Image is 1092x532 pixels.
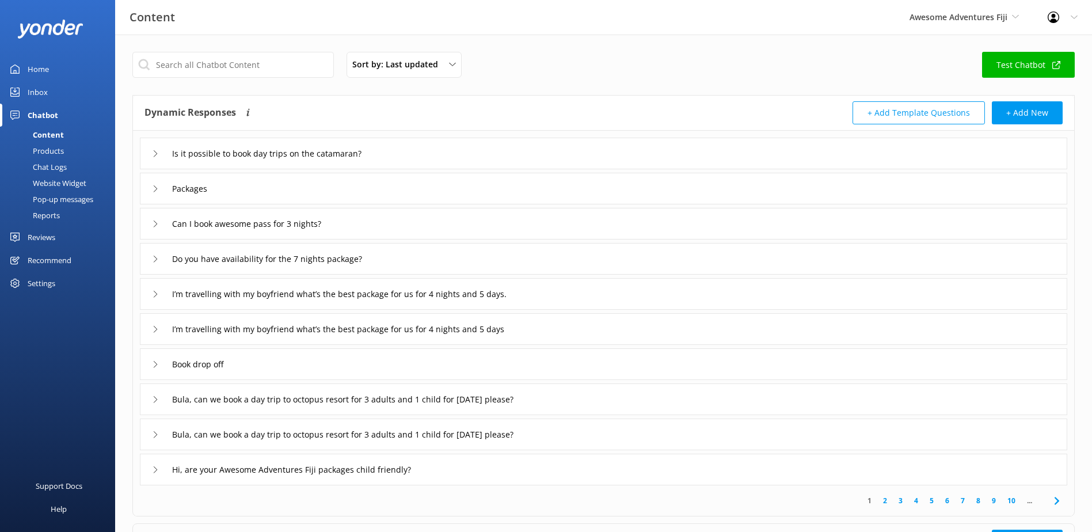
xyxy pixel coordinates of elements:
a: 9 [986,495,1002,506]
div: Recommend [28,249,71,272]
div: Home [28,58,49,81]
div: Pop-up messages [7,191,93,207]
a: 8 [971,495,986,506]
img: yonder-white-logo.png [17,20,83,39]
div: Chat Logs [7,159,67,175]
span: Sort by: Last updated [352,58,445,71]
span: ... [1021,495,1038,506]
div: Help [51,497,67,520]
div: Website Widget [7,175,86,191]
a: Pop-up messages [7,191,115,207]
a: 6 [939,495,955,506]
button: + Add Template Questions [853,101,985,124]
a: 10 [1002,495,1021,506]
a: 5 [924,495,939,506]
a: Content [7,127,115,143]
a: 7 [955,495,971,506]
input: Search all Chatbot Content [132,52,334,78]
a: Reports [7,207,115,223]
div: Inbox [28,81,48,104]
a: 1 [862,495,877,506]
a: 2 [877,495,893,506]
div: Support Docs [36,474,82,497]
button: + Add New [992,101,1063,124]
div: Reviews [28,226,55,249]
a: Website Widget [7,175,115,191]
a: Chat Logs [7,159,115,175]
a: 4 [908,495,924,506]
a: Products [7,143,115,159]
div: Content [7,127,64,143]
h4: Dynamic Responses [144,101,236,124]
a: Test Chatbot [982,52,1075,78]
div: Settings [28,272,55,295]
div: Chatbot [28,104,58,127]
a: 3 [893,495,908,506]
div: Products [7,143,64,159]
h3: Content [130,8,175,26]
div: Reports [7,207,60,223]
span: Awesome Adventures Fiji [910,12,1007,22]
